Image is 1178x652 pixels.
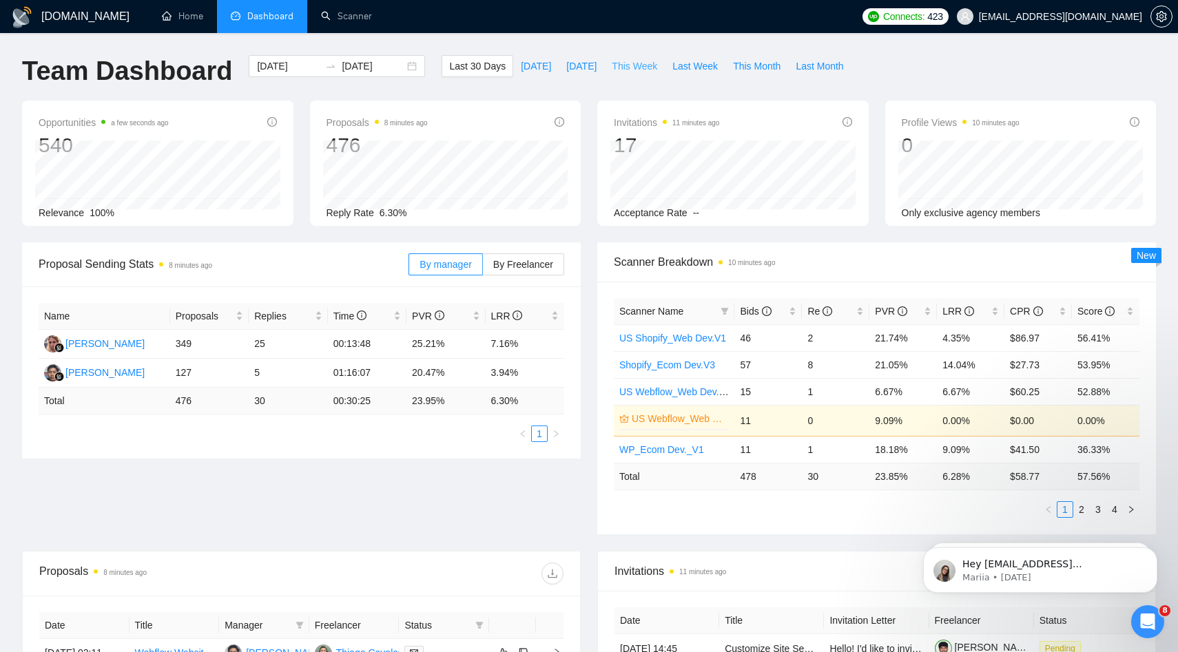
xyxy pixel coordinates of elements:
[898,306,907,316] span: info-circle
[762,306,772,316] span: info-circle
[718,301,732,322] span: filter
[327,132,428,158] div: 476
[619,306,683,317] span: Scanner Name
[515,425,531,442] li: Previous Page
[734,378,802,405] td: 15
[60,40,238,229] span: Hey [EMAIL_ADDRESS][DOMAIN_NAME], Looks like your Upwork agency FutureSells ran out of connects. ...
[219,612,309,639] th: Manager
[902,132,1020,158] div: 0
[1131,605,1164,638] iframe: Intercom live chat
[1159,605,1170,616] span: 8
[39,255,409,273] span: Proposal Sending Stats
[734,463,802,490] td: 478
[1004,436,1072,463] td: $41.50
[249,303,327,330] th: Replies
[380,207,407,218] span: 6.30%
[693,207,699,218] span: --
[103,569,147,576] time: 8 minutes ago
[734,405,802,436] td: 11
[170,330,249,359] td: 349
[619,359,715,370] a: Shopify_Ecom Dev.V3
[802,378,869,405] td: 1
[734,324,802,351] td: 46
[1072,324,1139,351] td: 56.41%
[475,621,484,629] span: filter
[960,12,970,21] span: user
[170,388,249,414] td: 476
[1057,501,1073,518] li: 1
[449,59,506,74] span: Last 30 Days
[937,351,1004,378] td: 14.04%
[902,207,1041,218] span: Only exclusive agency members
[254,308,311,324] span: Replies
[823,306,832,316] span: info-circle
[412,311,444,322] span: PVR
[1004,324,1072,351] td: $86.97
[1040,501,1057,518] button: left
[328,359,406,388] td: 01:16:07
[542,568,563,579] span: download
[555,117,564,127] span: info-circle
[1150,6,1172,28] button: setting
[1033,306,1043,316] span: info-circle
[632,411,726,426] a: US Webflow_Web Dev.V2 (Laziza AI)
[293,615,307,635] span: filter
[169,262,212,269] time: 8 minutes ago
[39,612,130,639] th: Date
[39,388,170,414] td: Total
[532,426,547,441] a: 1
[1150,11,1172,22] a: setting
[1040,501,1057,518] li: Previous Page
[796,59,843,74] span: Last Month
[473,615,486,635] span: filter
[937,324,1004,351] td: 4.35%
[1123,501,1139,518] button: right
[734,351,802,378] td: 57
[721,307,729,315] span: filter
[619,444,704,455] a: WP_Ecom Dev._V1
[22,55,232,87] h1: Team Dashboard
[54,372,64,381] img: gigradar-bm.png
[1090,501,1106,518] li: 3
[937,463,1004,490] td: 6.28 %
[1072,378,1139,405] td: 52.88%
[1123,501,1139,518] li: Next Page
[612,59,657,74] span: This Week
[442,55,513,77] button: Last 30 Days
[486,388,565,414] td: 6.30 %
[843,117,852,127] span: info-circle
[11,6,33,28] img: logo
[44,364,61,381] img: MR
[225,618,290,633] span: Manager
[566,59,597,74] span: [DATE]
[1010,306,1042,317] span: CPR
[327,207,374,218] span: Reply Rate
[614,253,1139,271] span: Scanner Breakdown
[1105,306,1115,316] span: info-circle
[1072,436,1139,463] td: 36.33%
[44,335,61,353] img: KG
[435,311,444,320] span: info-circle
[513,55,559,77] button: [DATE]
[1004,405,1072,436] td: $0.00
[1077,306,1115,317] span: Score
[342,59,404,74] input: End date
[614,562,1139,580] span: Invitations
[802,324,869,351] td: 2
[548,425,564,442] button: right
[170,303,249,330] th: Proposals
[1106,501,1123,518] li: 4
[296,621,304,629] span: filter
[619,386,731,397] a: US Webflow_Web Dev.V1
[325,61,336,72] span: to
[328,388,406,414] td: 00:30:25
[1004,378,1072,405] td: $60.25
[802,436,869,463] td: 1
[719,607,824,634] th: Title
[1034,607,1139,634] th: Status
[1072,463,1139,490] td: 57.56 %
[176,308,233,324] span: Proposals
[486,330,565,359] td: 7.16%
[1044,505,1053,514] span: left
